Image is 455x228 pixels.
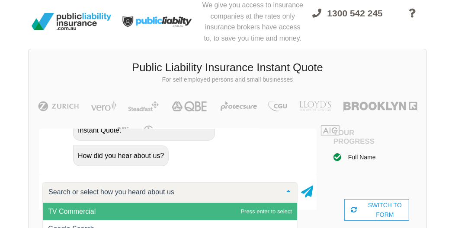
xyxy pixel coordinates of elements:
img: Public Liability Insurance Light [115,3,201,40]
img: Steadfast | Public Liability Insurance [125,101,163,111]
span: TV Commercial [48,208,96,215]
img: Zurich | Public Liability Insurance [34,101,83,111]
div: How did you hear about us? [73,146,169,166]
div: SWITCH TO FORM [344,199,410,221]
img: Vero | Public Liability Insurance [87,101,120,111]
h3: Public Liability Insurance Instant Quote [35,60,420,76]
img: Brooklyn | Public Liability Insurance [340,101,421,111]
p: For self employed persons and small businesses [35,76,420,84]
a: 1300 542 245 [304,3,391,44]
img: Public Liability Insurance [28,9,115,34]
input: Search or select how you heard about us [46,188,280,196]
img: QBE | Public Liability Insurance [167,101,213,111]
img: LLOYD's | Public Liability Insurance [295,101,336,111]
span: 1300 542 245 [327,8,383,18]
h4: Your Progress [333,129,377,146]
img: Protecsure | Public Liability Insurance [217,101,261,111]
div: Full Name [348,152,376,162]
img: CGU | Public Liability Insurance [265,101,291,111]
